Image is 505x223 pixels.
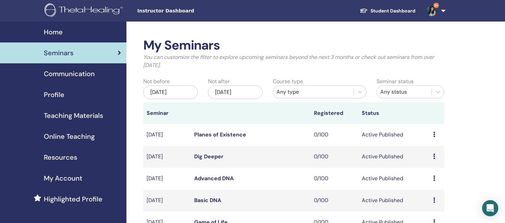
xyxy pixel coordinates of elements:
[44,69,95,79] span: Communication
[44,90,64,100] span: Profile
[194,131,246,138] a: Planes of Existence
[310,124,358,146] td: 0/100
[143,38,445,53] h2: My Seminars
[354,5,421,17] a: Student Dashboard
[44,173,82,183] span: My Account
[310,102,358,124] th: Registered
[44,152,77,162] span: Resources
[310,146,358,168] td: 0/100
[44,110,103,121] span: Teaching Materials
[273,77,303,86] label: Course type
[137,7,238,14] span: Instructor Dashboard
[44,131,95,141] span: Online Teaching
[143,86,198,99] div: [DATE]
[426,5,437,16] img: default.jpg
[380,88,428,96] div: Any status
[208,86,263,99] div: [DATE]
[143,124,191,146] td: [DATE]
[358,168,430,190] td: Active Published
[143,146,191,168] td: [DATE]
[358,102,430,124] th: Status
[276,88,350,96] div: Any type
[482,200,498,216] div: Open Intercom Messenger
[143,77,170,86] label: Not before
[143,190,191,212] td: [DATE]
[194,197,221,204] a: Basic DNA
[143,53,445,69] p: You can customize the filter to explore upcoming seminars beyond the next 3 months or check out s...
[194,153,224,160] a: Dig Deeper
[310,168,358,190] td: 0/100
[434,3,439,8] span: 9+
[143,102,191,124] th: Seminar
[44,27,63,37] span: Home
[360,8,368,13] img: graduation-cap-white.svg
[194,175,234,182] a: Advanced DNA
[358,146,430,168] td: Active Published
[143,168,191,190] td: [DATE]
[310,190,358,212] td: 0/100
[44,48,73,58] span: Seminars
[358,124,430,146] td: Active Published
[358,190,430,212] td: Active Published
[44,3,125,19] img: logo.png
[208,77,230,86] label: Not after
[377,77,414,86] label: Seminar status
[44,194,102,204] span: Highlighted Profile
